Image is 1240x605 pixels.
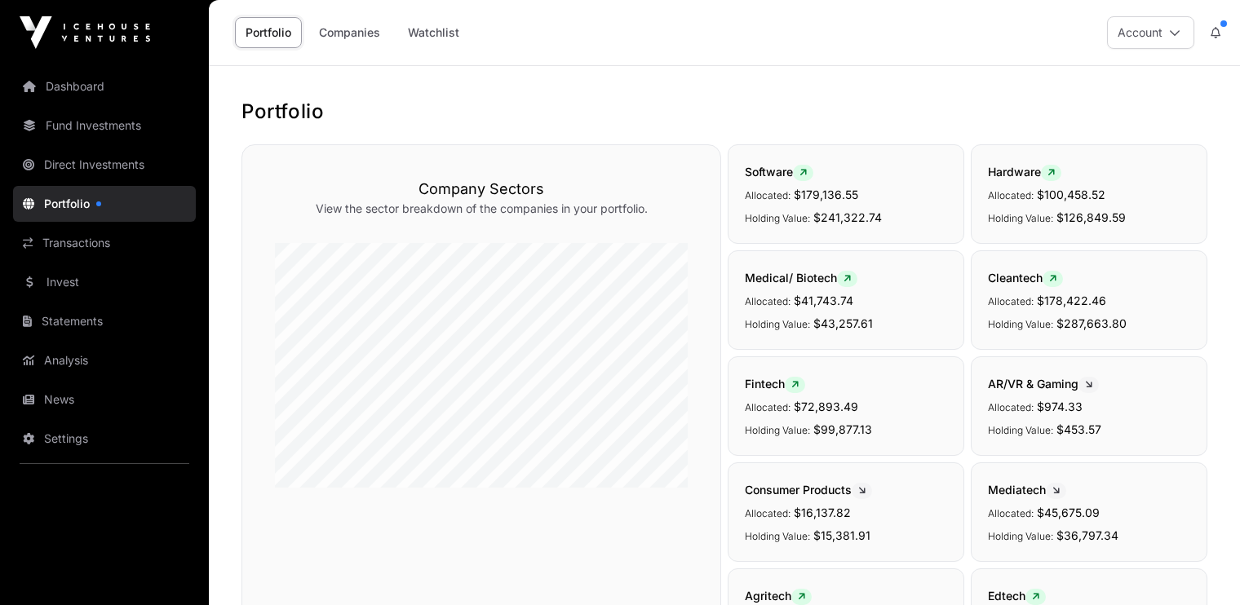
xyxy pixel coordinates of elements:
[988,589,1046,603] span: Edtech
[13,303,196,339] a: Statements
[13,264,196,300] a: Invest
[397,17,470,48] a: Watchlist
[813,210,882,224] span: $241,322.74
[988,377,1099,391] span: AR/VR & Gaming
[308,17,391,48] a: Companies
[1107,16,1194,49] button: Account
[988,530,1053,542] span: Holding Value:
[1037,294,1106,307] span: $178,422.46
[745,530,810,542] span: Holding Value:
[794,506,851,519] span: $16,137.82
[745,165,813,179] span: Software
[13,147,196,183] a: Direct Investments
[13,421,196,457] a: Settings
[813,422,872,436] span: $99,877.13
[235,17,302,48] a: Portfolio
[988,318,1053,330] span: Holding Value:
[13,225,196,261] a: Transactions
[745,271,857,285] span: Medical/ Biotech
[745,318,810,330] span: Holding Value:
[20,16,150,49] img: Icehouse Ventures Logo
[745,401,790,413] span: Allocated:
[1056,528,1118,542] span: $36,797.34
[745,507,790,519] span: Allocated:
[988,295,1034,307] span: Allocated:
[794,400,858,413] span: $72,893.49
[745,189,790,201] span: Allocated:
[988,165,1061,179] span: Hardware
[1037,506,1100,519] span: $45,675.09
[813,316,873,330] span: $43,257.61
[745,377,805,391] span: Fintech
[988,483,1066,497] span: Mediatech
[988,424,1053,436] span: Holding Value:
[988,189,1034,201] span: Allocated:
[1158,527,1240,605] iframe: Chat Widget
[13,382,196,417] a: News
[745,295,790,307] span: Allocated:
[275,178,688,201] h3: Company Sectors
[1037,188,1105,201] span: $100,458.52
[794,188,858,201] span: $179,136.55
[988,507,1034,519] span: Allocated:
[1056,316,1127,330] span: $287,663.80
[13,342,196,378] a: Analysis
[745,589,812,603] span: Agritech
[794,294,853,307] span: $41,743.74
[745,483,872,497] span: Consumer Products
[745,212,810,224] span: Holding Value:
[813,528,870,542] span: $15,381.91
[13,186,196,222] a: Portfolio
[241,99,1207,125] h1: Portfolio
[988,212,1053,224] span: Holding Value:
[1056,210,1126,224] span: $126,849.59
[745,424,810,436] span: Holding Value:
[1037,400,1083,413] span: $974.33
[988,271,1063,285] span: Cleantech
[13,108,196,144] a: Fund Investments
[13,68,196,104] a: Dashboard
[1056,422,1101,436] span: $453.57
[988,401,1034,413] span: Allocated:
[275,201,688,217] p: View the sector breakdown of the companies in your portfolio.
